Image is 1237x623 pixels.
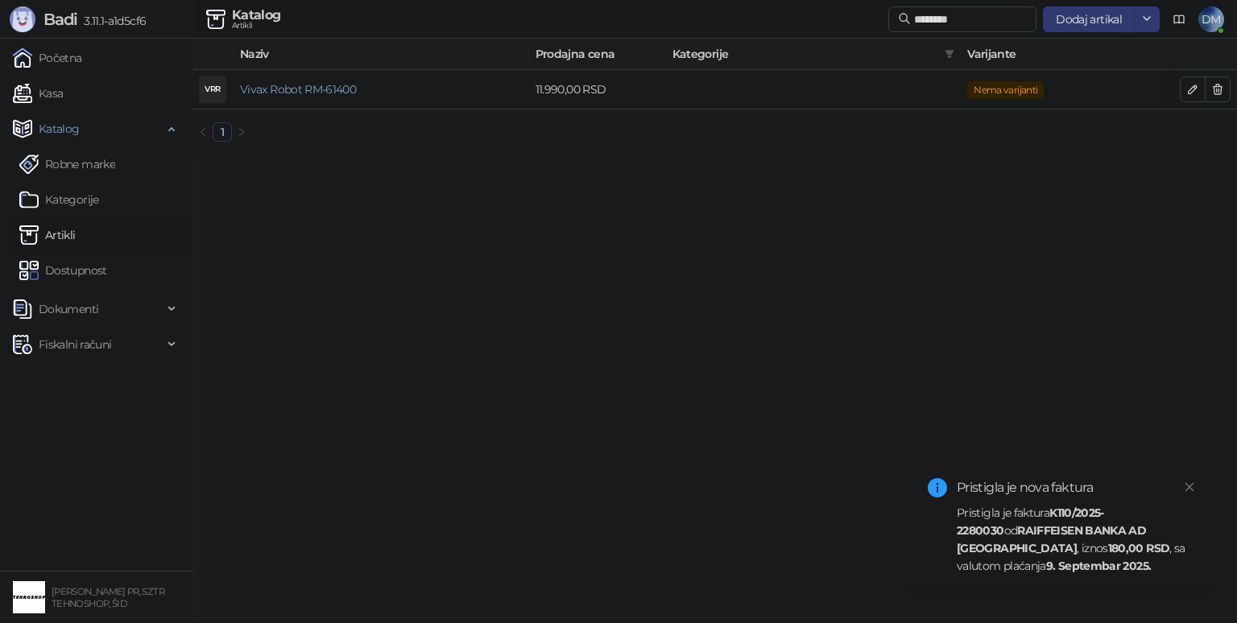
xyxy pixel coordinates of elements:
[13,77,63,109] a: Kasa
[213,123,231,141] a: 1
[1181,478,1198,496] a: Close
[77,14,146,28] span: 3.11.1-a1d5cf6
[957,504,1198,575] div: Pristigla je faktura od , iznos , sa valutom plaćanja
[234,39,529,70] th: Naziv
[957,505,1104,538] strong: K110/2025-2280030
[1046,559,1151,573] strong: 9. Septembar 2025.
[19,184,99,216] a: Kategorije
[1108,541,1170,555] strong: 180,00 RSD
[967,81,1044,99] span: Nema varijanti
[52,586,164,609] small: [PERSON_NAME] PR, SZTR TEHNOSHOP, ŠID
[13,42,82,74] a: Početna
[957,478,1198,497] div: Pristigla je nova faktura
[10,6,35,32] img: Logo
[43,10,77,29] span: Badi
[213,122,232,142] li: 1
[945,49,954,59] span: filter
[39,113,80,145] span: Katalog
[39,328,111,361] span: Fiskalni računi
[232,22,281,30] div: Artikli
[237,127,246,137] span: right
[39,293,98,325] span: Dokumenti
[234,70,529,109] td: Vivax Robot RM-61400
[1184,481,1195,493] span: close
[232,9,281,22] div: Katalog
[232,122,251,142] li: Sledeća strana
[193,122,213,142] li: Prethodna strana
[928,478,947,497] span: info-circle
[19,219,76,251] a: ArtikliArtikli
[1198,6,1224,32] span: DM
[672,45,939,63] span: Kategorije
[232,122,251,142] button: right
[957,523,1146,555] strong: RAIFFEISEN BANKA AD [GEOGRAPHIC_DATA]
[198,127,208,137] span: left
[206,10,225,29] img: Artikli
[941,42,958,66] span: filter
[19,148,115,180] a: Robne marke
[1056,12,1122,27] span: Dodaj artikal
[19,225,39,245] img: Artikli
[529,70,666,109] td: 11.990,00 RSD
[1043,6,1135,32] button: Dodaj artikal
[529,39,666,70] th: Prodajna cena
[200,76,225,102] div: VRR
[19,254,107,287] a: Dostupnost
[1166,6,1192,32] a: Dokumentacija
[13,581,45,613] img: 64x64-companyLogo-68805acf-9e22-4a20-bcb3-9756868d3d19.jpeg
[193,122,213,142] button: left
[240,82,356,97] a: Vivax Robot RM-61400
